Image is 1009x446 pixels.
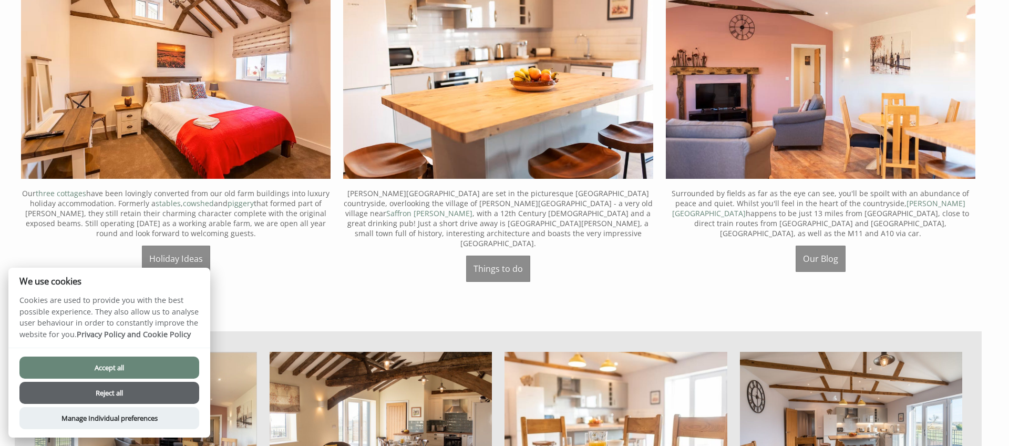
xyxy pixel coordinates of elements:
button: Accept all [19,357,199,379]
button: Reject all [19,382,199,404]
p: Surrounded by fields as far as the eye can see, you'll be spoilt with an abundance of peace and q... [666,188,975,238]
a: Holiday Ideas [142,246,210,272]
a: three cottages [36,188,86,198]
p: Cookies are used to provide you with the best possible experience. They also allow us to analyse ... [8,295,210,348]
a: piggery [228,198,254,208]
a: Our Blog [796,246,846,272]
a: [PERSON_NAME][GEOGRAPHIC_DATA] [672,198,966,218]
a: Saffron [PERSON_NAME] [386,208,472,218]
a: Things to do [466,256,530,282]
p: Our have been lovingly converted from our old farm buildings into luxury holiday accommodation. F... [21,188,331,238]
h2: We use cookies [8,276,210,286]
p: [PERSON_NAME][GEOGRAPHIC_DATA] are set in the picturesque [GEOGRAPHIC_DATA] countryside, overlook... [343,188,653,248]
a: stables [156,198,181,208]
a: Privacy Policy and Cookie Policy [77,329,191,339]
button: Manage Individual preferences [19,407,199,429]
a: cowshed [183,198,214,208]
